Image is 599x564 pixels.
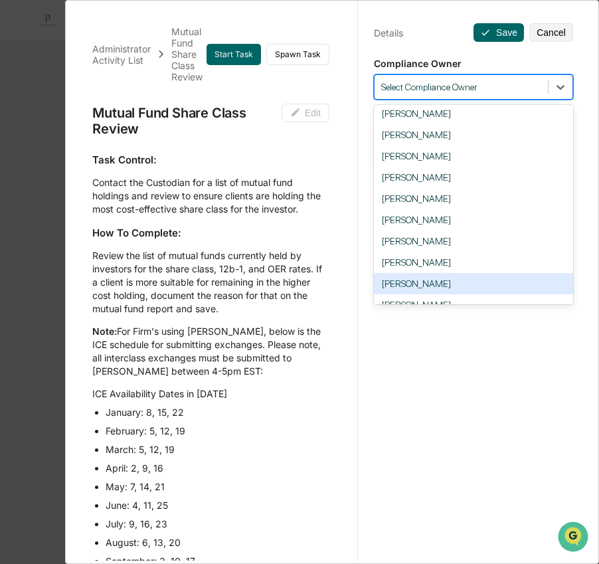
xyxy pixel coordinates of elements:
[13,102,37,126] img: 1746055101610-c473b297-6a78-478c-a979-82029cc54cd1
[529,23,573,42] button: Cancel
[374,252,573,273] div: [PERSON_NAME]
[132,225,161,235] span: Pylon
[374,167,573,188] div: [PERSON_NAME]
[92,387,329,401] p: ICE Availability Dates in [DATE]
[473,23,524,42] button: Save
[266,44,329,65] button: Spawn Task
[92,105,281,137] div: Mutual Fund Share Class Review
[207,44,261,65] button: Start Task
[226,106,242,122] button: Start new chat
[106,480,329,494] li: May: 7, 14, 21
[106,443,329,456] li: March: 5, 12, 19
[374,145,573,167] div: [PERSON_NAME]
[94,225,161,235] a: Powered byPylon
[374,124,573,145] div: [PERSON_NAME]
[92,249,329,316] p: Review the list of mutual funds currently held by investors for the share class, 12b-1, and OER r...
[92,43,151,66] div: Administrator Activity List
[8,162,91,186] a: 🖐️Preclearance
[374,231,573,252] div: [PERSON_NAME]
[374,103,573,124] div: [PERSON_NAME]
[106,499,329,512] li: June: 4, 11, 25
[92,153,157,166] strong: Task Control:
[110,167,165,181] span: Attestations
[96,169,107,179] div: 🗄️
[374,209,573,231] div: [PERSON_NAME]
[92,326,117,337] strong: Note:
[45,115,168,126] div: We're available if you need us!
[92,176,329,216] p: Contact the Custodian for a list of mutual fund holdings and review to ensure clients are holding...
[8,187,89,211] a: 🔎Data Lookup
[13,194,24,205] div: 🔎
[374,273,573,294] div: [PERSON_NAME]
[106,536,329,549] li: August: 6, 13, 20
[106,424,329,438] li: February: 5, 12, 19
[374,294,573,316] div: [PERSON_NAME]
[13,169,24,179] div: 🖐️
[106,517,329,531] li: July: 9, 16, 23
[374,27,403,39] div: Details
[106,462,329,475] li: April: 2, 9, 16
[282,104,329,122] button: Edit
[91,162,170,186] a: 🗄️Attestations
[27,167,86,181] span: Preclearance
[92,325,329,378] p: For Firm's using [PERSON_NAME], below is the ICE schedule for submitting exchanges. Please note, ...
[556,520,592,556] iframe: Open customer support
[92,227,181,239] strong: How To Complete:
[374,188,573,209] div: [PERSON_NAME]
[171,26,207,82] div: Mutual Fund Share Class Review
[27,193,84,206] span: Data Lookup
[13,28,242,49] p: How can we help?
[106,406,329,419] li: January: 8, 15, 22
[45,102,218,115] div: Start new chat
[374,58,573,69] p: Compliance Owner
